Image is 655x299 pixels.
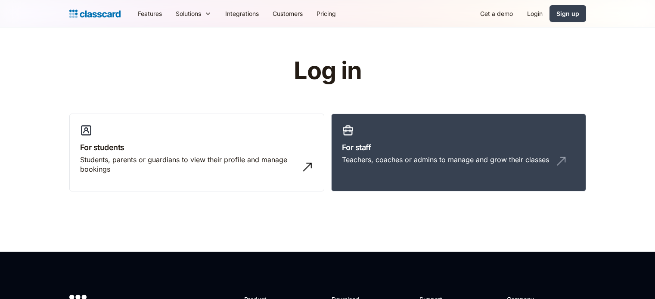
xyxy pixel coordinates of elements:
div: Students, parents or guardians to view their profile and manage bookings [80,155,296,174]
a: Integrations [218,4,266,23]
div: Teachers, coaches or admins to manage and grow their classes [342,155,549,164]
a: Customers [266,4,310,23]
a: For staffTeachers, coaches or admins to manage and grow their classes [331,114,586,192]
div: Sign up [556,9,579,18]
div: Solutions [176,9,201,18]
h3: For students [80,142,314,153]
a: For studentsStudents, parents or guardians to view their profile and manage bookings [69,114,324,192]
a: Pricing [310,4,343,23]
div: Solutions [169,4,218,23]
a: home [69,8,121,20]
a: Login [520,4,549,23]
a: Sign up [549,5,586,22]
h1: Log in [191,58,464,84]
a: Get a demo [473,4,520,23]
a: Features [131,4,169,23]
h3: For staff [342,142,575,153]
